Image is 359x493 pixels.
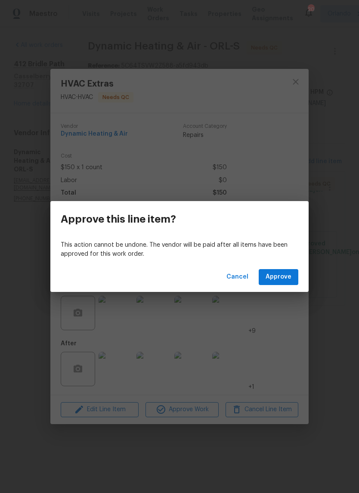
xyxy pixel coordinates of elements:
p: This action cannot be undone. The vendor will be paid after all items have been approved for this... [61,241,298,259]
button: Cancel [223,269,252,285]
span: Cancel [226,272,248,282]
span: Approve [266,272,291,282]
h3: Approve this line item? [61,213,176,225]
button: Approve [259,269,298,285]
